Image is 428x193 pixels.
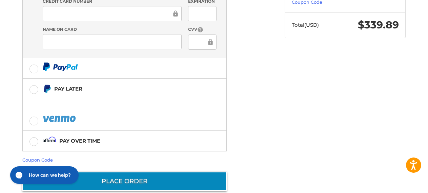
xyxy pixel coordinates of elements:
[59,135,100,146] div: Pay over time
[43,137,56,145] img: Affirm icon
[43,115,77,123] img: PayPal icon
[43,63,78,71] img: PayPal icon
[358,19,399,31] span: $339.89
[43,96,184,102] iframe: PayPal Message 1
[43,26,182,32] label: Name on Card
[22,157,53,163] a: Coupon Code
[54,83,184,94] div: Pay Later
[22,172,227,191] button: Place Order
[43,85,51,93] img: Pay Later icon
[292,22,319,28] span: Total (USD)
[7,164,81,186] iframe: Gorgias live chat messenger
[188,26,216,33] label: CVV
